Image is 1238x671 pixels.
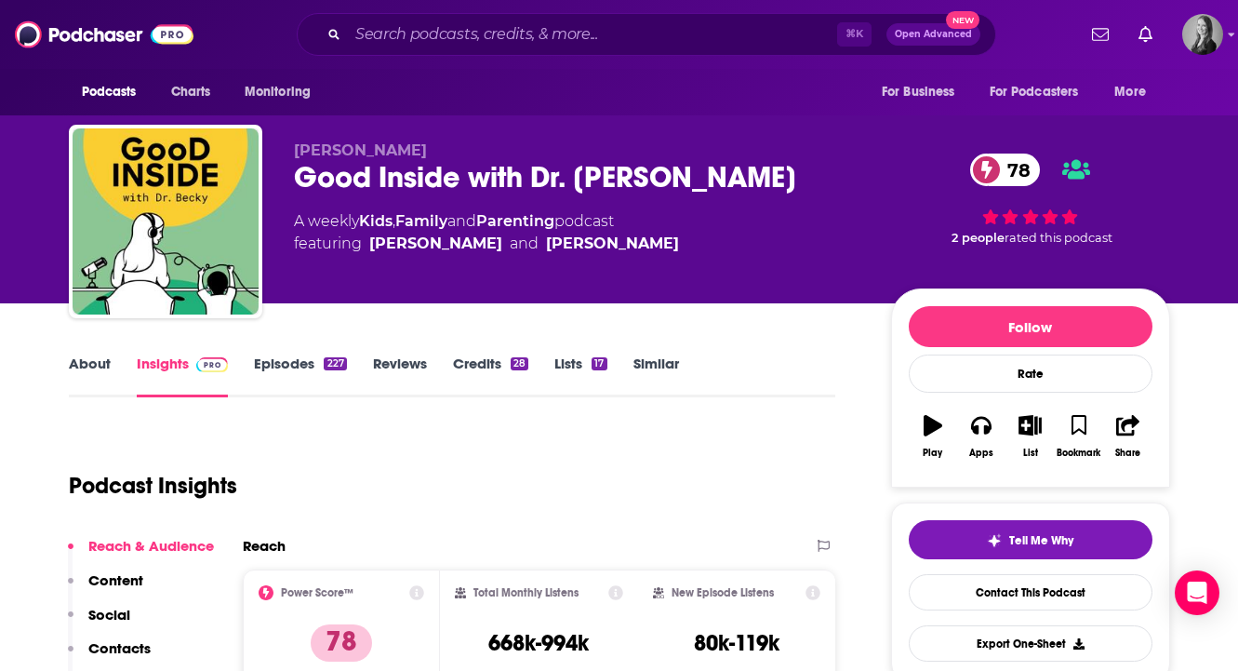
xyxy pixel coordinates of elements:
[1182,14,1223,55] button: Show profile menu
[694,629,779,657] h3: 80k-119k
[68,606,130,640] button: Social
[1182,14,1223,55] span: Logged in as katieTBG
[946,11,979,29] span: New
[672,586,774,599] h2: New Episode Listens
[294,141,427,159] span: [PERSON_NAME]
[1005,403,1054,470] button: List
[68,571,143,606] button: Content
[909,574,1152,611] a: Contact This Podcast
[88,606,130,624] p: Social
[891,141,1170,257] div: 78 2 peoplerated this podcast
[171,79,211,105] span: Charts
[476,212,554,230] a: Parenting
[1085,19,1116,50] a: Show notifications dropdown
[196,357,229,372] img: Podchaser Pro
[987,533,1002,548] img: tell me why sparkle
[453,355,528,397] a: Credits28
[1023,448,1038,459] div: List
[886,23,980,46] button: Open AdvancedNew
[909,306,1152,347] button: Follow
[82,79,137,105] span: Podcasts
[592,357,606,370] div: 17
[554,355,606,397] a: Lists17
[254,355,346,397] a: Episodes227
[510,233,539,255] span: and
[159,74,222,110] a: Charts
[1101,74,1169,110] button: open menu
[488,629,589,657] h3: 668k-994k
[511,357,528,370] div: 28
[73,128,259,315] img: Good Inside with Dr. Becky
[1055,403,1103,470] button: Bookmark
[393,212,395,230] span: ,
[909,403,957,470] button: Play
[1175,570,1219,615] div: Open Intercom Messenger
[137,355,229,397] a: InsightsPodchaser Pro
[978,74,1106,110] button: open menu
[923,448,942,459] div: Play
[88,639,151,657] p: Contacts
[837,22,872,47] span: ⌘ K
[348,20,837,49] input: Search podcasts, credits, & more...
[869,74,978,110] button: open menu
[69,355,111,397] a: About
[1103,403,1151,470] button: Share
[473,586,579,599] h2: Total Monthly Listens
[395,212,447,230] a: Family
[909,520,1152,559] button: tell me why sparkleTell Me Why
[1009,533,1073,548] span: Tell Me Why
[281,586,353,599] h2: Power Score™
[311,624,372,662] p: 78
[1182,14,1223,55] img: User Profile
[1131,19,1160,50] a: Show notifications dropdown
[369,233,502,255] a: Dr. Becky Kennedy
[882,79,955,105] span: For Business
[909,625,1152,662] button: Export One-Sheet
[88,571,143,589] p: Content
[359,212,393,230] a: Kids
[957,403,1005,470] button: Apps
[232,74,335,110] button: open menu
[895,30,972,39] span: Open Advanced
[297,13,996,56] div: Search podcasts, credits, & more...
[952,231,1005,245] span: 2 people
[990,79,1079,105] span: For Podcasters
[1057,448,1100,459] div: Bookmark
[970,154,1040,186] a: 78
[243,537,286,555] h2: Reach
[69,74,161,110] button: open menu
[68,537,214,571] button: Reach & Audience
[633,355,679,397] a: Similar
[447,212,476,230] span: and
[245,79,311,105] span: Monitoring
[1005,231,1112,245] span: rated this podcast
[88,537,214,555] p: Reach & Audience
[1114,79,1146,105] span: More
[69,472,237,500] h1: Podcast Insights
[909,355,1152,393] div: Rate
[373,355,427,397] a: Reviews
[1115,448,1140,459] div: Share
[294,233,679,255] span: featuring
[324,357,346,370] div: 227
[15,17,193,52] img: Podchaser - Follow, Share and Rate Podcasts
[546,233,679,255] div: [PERSON_NAME]
[294,210,679,255] div: A weekly podcast
[969,448,993,459] div: Apps
[989,154,1040,186] span: 78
